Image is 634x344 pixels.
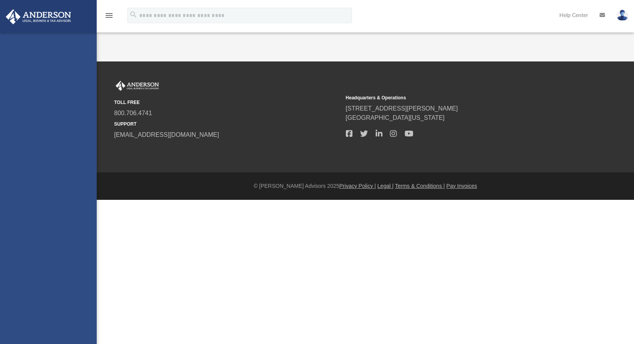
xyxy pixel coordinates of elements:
[97,182,634,190] div: © [PERSON_NAME] Advisors 2025
[446,183,477,189] a: Pay Invoices
[114,131,219,138] a: [EMAIL_ADDRESS][DOMAIN_NAME]
[104,15,114,20] a: menu
[104,11,114,20] i: menu
[395,183,445,189] a: Terms & Conditions |
[129,10,138,19] i: search
[114,110,152,116] a: 800.706.4741
[378,183,394,189] a: Legal |
[346,105,458,112] a: [STREET_ADDRESS][PERSON_NAME]
[346,94,572,101] small: Headquarters & Operations
[114,99,340,106] small: TOLL FREE
[339,183,376,189] a: Privacy Policy |
[114,121,340,128] small: SUPPORT
[617,10,628,21] img: User Pic
[114,81,161,91] img: Anderson Advisors Platinum Portal
[346,114,445,121] a: [GEOGRAPHIC_DATA][US_STATE]
[3,9,73,24] img: Anderson Advisors Platinum Portal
